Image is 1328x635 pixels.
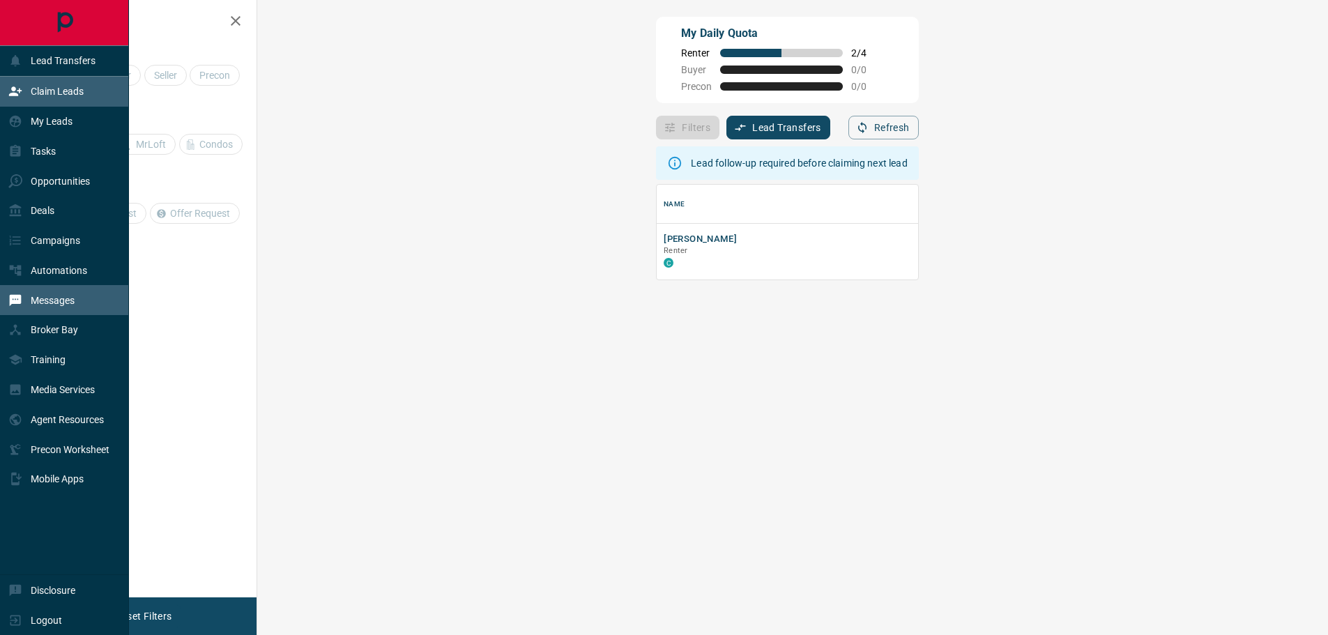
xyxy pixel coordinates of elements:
button: Refresh [848,116,919,139]
span: Renter [664,246,687,255]
div: condos.ca [664,258,673,268]
button: Reset Filters [106,604,181,628]
div: Name [657,185,1140,224]
span: Buyer [681,64,712,75]
span: 0 / 0 [851,81,882,92]
button: [PERSON_NAME] [664,233,737,246]
span: Precon [681,81,712,92]
h2: Filters [45,14,243,31]
span: 2 / 4 [851,47,882,59]
div: Lead follow-up required before claiming next lead [691,151,907,176]
span: 0 / 0 [851,64,882,75]
p: My Daily Quota [681,25,882,42]
span: Renter [681,47,712,59]
button: Lead Transfers [726,116,830,139]
div: Name [664,185,685,224]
